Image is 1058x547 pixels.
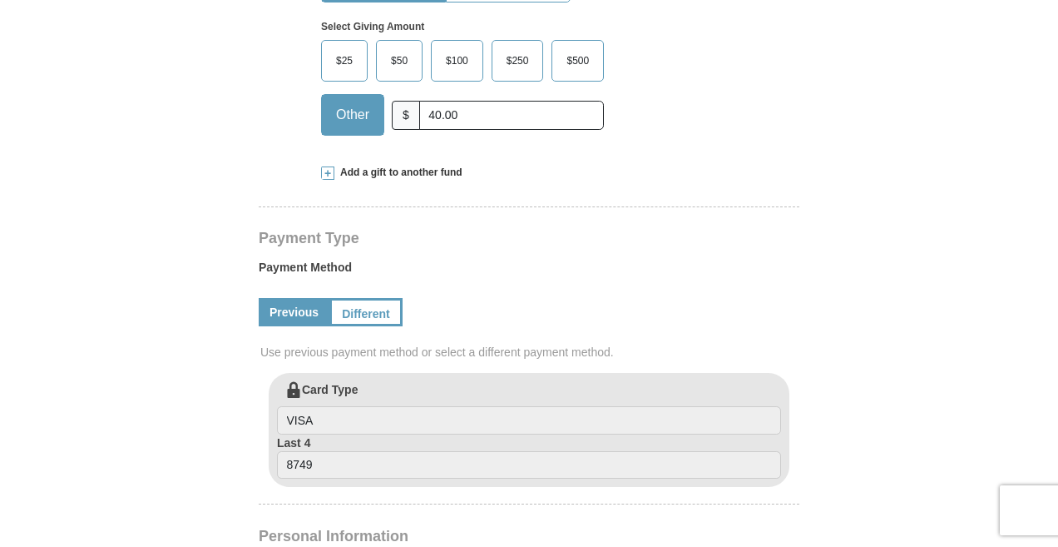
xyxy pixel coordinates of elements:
[277,435,781,480] label: Last 4
[392,101,420,130] span: $
[259,231,799,245] h4: Payment Type
[277,406,781,435] input: Card Type
[328,102,378,127] span: Other
[558,48,597,73] span: $500
[498,48,537,73] span: $250
[329,298,403,326] a: Different
[277,451,781,480] input: Last 4
[277,381,781,435] label: Card Type
[260,344,801,361] span: Use previous payment method or select a different payment method.
[438,48,477,73] span: $100
[259,259,799,284] label: Payment Method
[383,48,416,73] span: $50
[259,530,799,543] h4: Personal Information
[259,298,329,326] a: Previous
[328,48,361,73] span: $25
[419,101,604,130] input: Other Amount
[334,166,462,180] span: Add a gift to another fund
[321,21,424,32] strong: Select Giving Amount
